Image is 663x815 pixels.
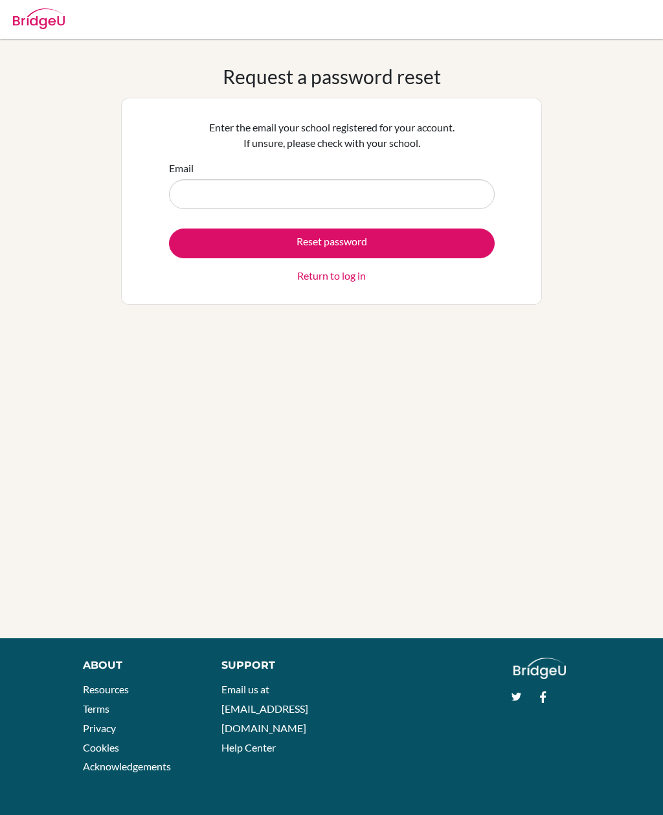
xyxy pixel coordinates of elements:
h1: Request a password reset [223,65,441,88]
a: Return to log in [297,268,366,284]
p: Enter the email your school registered for your account. If unsure, please check with your school. [169,120,495,151]
label: Email [169,161,194,176]
div: About [83,658,193,673]
button: Reset password [169,229,495,258]
img: Bridge-U [13,8,65,29]
a: Privacy [83,722,116,734]
img: logo_white@2x-f4f0deed5e89b7ecb1c2cc34c3e3d731f90f0f143d5ea2071677605dd97b5244.png [513,658,566,679]
a: Resources [83,683,129,695]
a: Acknowledgements [83,760,171,772]
a: Terms [83,702,109,715]
a: Email us at [EMAIL_ADDRESS][DOMAIN_NAME] [221,683,308,733]
a: Help Center [221,741,276,754]
a: Cookies [83,741,119,754]
div: Support [221,658,320,673]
